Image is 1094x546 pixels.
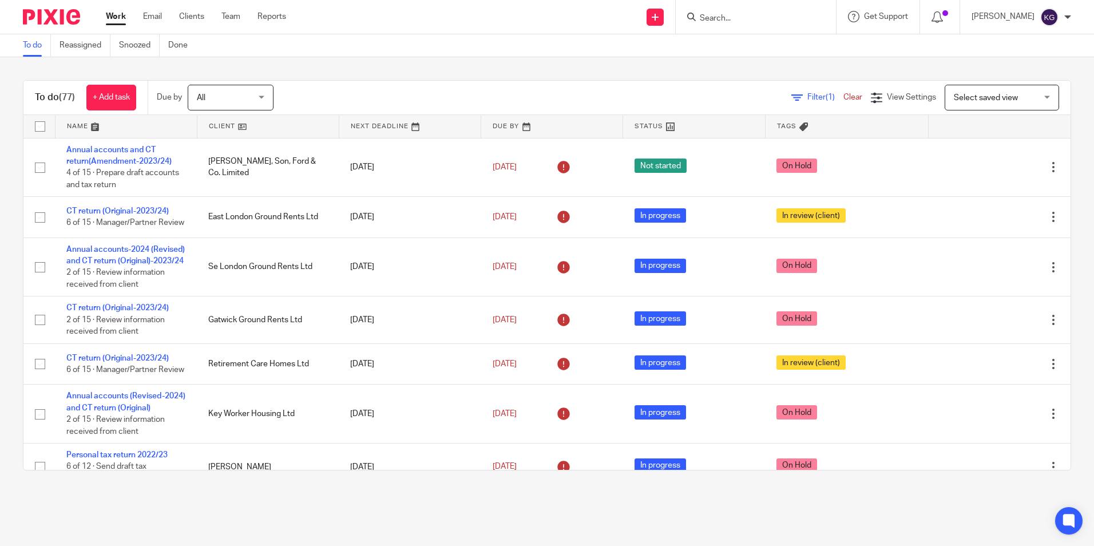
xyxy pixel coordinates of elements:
[635,458,686,473] span: In progress
[339,238,481,296] td: [DATE]
[339,138,481,197] td: [DATE]
[106,11,126,22] a: Work
[776,208,846,223] span: In review (client)
[66,219,184,227] span: 6 of 15 · Manager/Partner Review
[197,385,339,444] td: Key Worker Housing Ltd
[635,259,686,273] span: In progress
[197,238,339,296] td: Se London Ground Rents Ltd
[776,311,817,326] span: On Hold
[339,197,481,238] td: [DATE]
[1040,8,1059,26] img: svg%3E
[807,93,843,101] span: Filter
[66,304,169,312] a: CT return (Original-2023/24)
[197,197,339,238] td: East London Ground Rents Ltd
[635,355,686,370] span: In progress
[66,392,185,412] a: Annual accounts (Revised-2024) and CT return (Original)
[776,259,817,273] span: On Hold
[197,138,339,197] td: [PERSON_NAME], Son, Ford & Co. Limited
[954,94,1018,102] span: Select saved view
[864,13,908,21] span: Get Support
[339,296,481,343] td: [DATE]
[66,463,146,483] span: 6 of 12 · Send draft tax computation to client
[23,34,51,57] a: To do
[339,343,481,384] td: [DATE]
[157,92,182,103] p: Due by
[66,246,185,265] a: Annual accounts-2024 (Revised) and CT return (Original)-2023/24
[66,451,168,459] a: Personal tax return 2022/23
[635,405,686,420] span: In progress
[66,366,184,374] span: 6 of 15 · Manager/Partner Review
[86,85,136,110] a: + Add task
[339,385,481,444] td: [DATE]
[776,405,817,420] span: On Hold
[66,354,169,362] a: CT return (Original-2023/24)
[635,159,687,173] span: Not started
[221,11,240,22] a: Team
[197,94,205,102] span: All
[699,14,802,24] input: Search
[843,93,862,101] a: Clear
[257,11,286,22] a: Reports
[776,355,846,370] span: In review (client)
[635,311,686,326] span: In progress
[777,123,796,129] span: Tags
[143,11,162,22] a: Email
[60,34,110,57] a: Reassigned
[66,146,172,165] a: Annual accounts and CT return(Amendment-2023/24)
[493,263,517,271] span: [DATE]
[887,93,936,101] span: View Settings
[826,93,835,101] span: (1)
[493,316,517,324] span: [DATE]
[35,92,75,104] h1: To do
[119,34,160,57] a: Snoozed
[635,208,686,223] span: In progress
[972,11,1034,22] p: [PERSON_NAME]
[493,163,517,171] span: [DATE]
[23,9,80,25] img: Pixie
[66,316,165,336] span: 2 of 15 · Review information received from client
[776,458,817,473] span: On Hold
[197,296,339,343] td: Gatwick Ground Rents Ltd
[339,444,481,490] td: [DATE]
[493,410,517,418] span: [DATE]
[493,213,517,221] span: [DATE]
[493,360,517,368] span: [DATE]
[493,463,517,471] span: [DATE]
[197,444,339,490] td: [PERSON_NAME]
[66,169,179,189] span: 4 of 15 · Prepare draft accounts and tax return
[59,93,75,102] span: (77)
[168,34,196,57] a: Done
[197,343,339,384] td: Retirement Care Homes Ltd
[776,159,817,173] span: On Hold
[179,11,204,22] a: Clients
[66,416,165,436] span: 2 of 15 · Review information received from client
[66,269,165,289] span: 2 of 15 · Review information received from client
[66,207,169,215] a: CT return (Original-2023/24)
